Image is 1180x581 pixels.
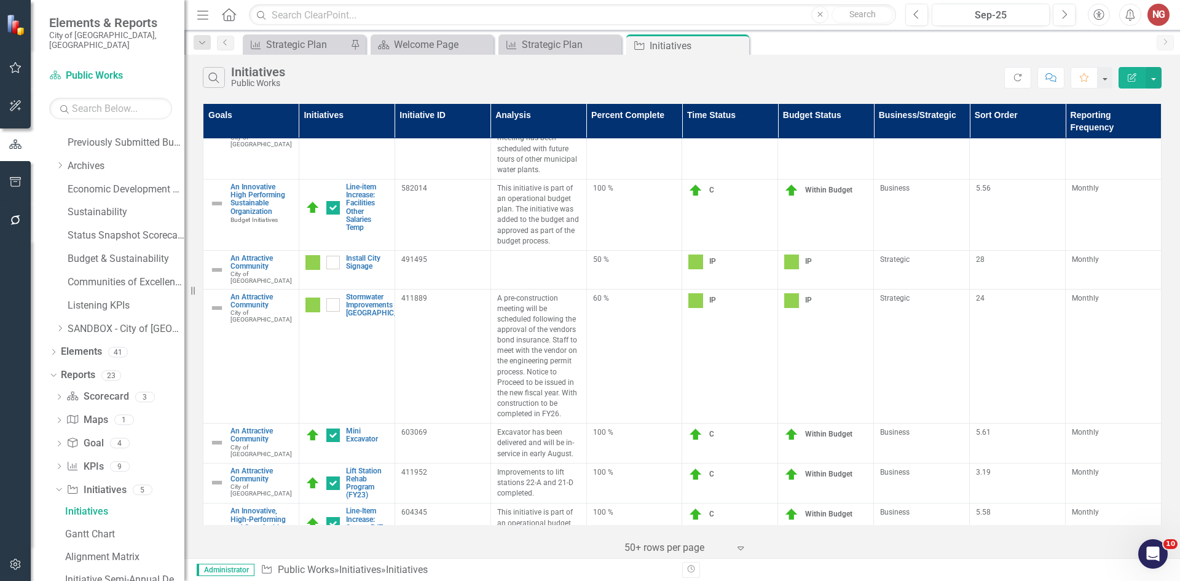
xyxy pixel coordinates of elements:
[976,294,985,302] span: 24
[593,183,676,194] div: 100 %
[874,250,970,289] td: Double-Click to Edit
[778,179,874,250] td: Double-Click to Edit
[976,508,991,516] span: 5.58
[203,250,299,289] td: Double-Click to Edit Right Click for Context Menu
[970,504,1066,575] td: Double-Click to Edit
[976,255,985,264] span: 28
[299,250,395,289] td: Double-Click to Edit Right Click for Context Menu
[497,293,580,420] p: A pre-construction meeting will be scheduled following the approval of the vendors bond insurance...
[1072,507,1155,518] div: Monthly
[709,430,714,438] span: C
[339,564,381,575] a: Initiatives
[490,463,586,504] td: Double-Click to Edit
[210,301,224,315] img: Not Defined
[401,183,484,194] div: 582014
[249,4,896,26] input: Search ClearPoint...
[688,467,703,482] img: C
[1066,504,1162,575] td: Double-Click to Edit
[135,392,155,402] div: 3
[970,289,1066,424] td: Double-Click to Edit
[490,424,586,463] td: Double-Click to Edit
[709,296,716,304] span: IP
[650,38,746,53] div: Initiatives
[68,159,184,173] a: Archives
[230,255,293,271] a: An Attractive Community
[346,255,388,271] a: Install City Signage
[1066,179,1162,250] td: Double-Click to Edit
[784,293,799,308] img: IP
[874,463,970,504] td: Double-Click to Edit
[593,255,676,265] div: 50 %
[1072,293,1155,304] div: Monthly
[970,250,1066,289] td: Double-Click to Edit
[682,250,778,289] td: Double-Click to Edit
[593,507,676,518] div: 100 %
[203,463,299,504] td: Double-Click to Edit Right Click for Context Menu
[490,250,586,289] td: Double-Click to Edit
[849,9,876,19] span: Search
[210,263,224,277] img: Not Defined
[593,467,676,478] div: 100 %
[386,564,428,575] div: Initiatives
[880,184,910,192] span: Business
[682,463,778,504] td: Double-Click to Edit
[682,289,778,424] td: Double-Click to Edit
[1066,250,1162,289] td: Double-Click to Edit
[61,368,95,382] a: Reports
[682,504,778,575] td: Double-Click to Edit
[805,510,852,519] span: Within Budget
[874,289,970,424] td: Double-Click to Edit
[66,390,128,404] a: Scorecard
[346,427,388,443] a: Mini Excavator
[778,463,874,504] td: Double-Click to Edit
[49,15,172,30] span: Elements & Reports
[299,504,395,575] td: Double-Click to Edit Right Click for Context Menu
[976,468,991,476] span: 3.19
[66,460,103,474] a: KPIs
[401,467,484,478] div: 411952
[805,186,852,194] span: Within Budget
[490,289,586,424] td: Double-Click to Edit
[682,424,778,463] td: Double-Click to Edit
[1066,424,1162,463] td: Double-Click to Edit
[68,136,184,150] a: Previously Submitted Budget Initiatives
[586,289,682,424] td: Double-Click to Edit
[805,257,812,266] span: IP
[231,65,285,79] div: Initiatives
[110,438,130,449] div: 4
[230,183,293,216] a: An Innovative High Performing Sustainable Organization
[133,484,152,495] div: 5
[709,510,714,519] span: C
[593,293,676,304] div: 60 %
[203,289,299,424] td: Double-Click to Edit Right Click for Context Menu
[874,504,970,575] td: Double-Click to Edit
[805,296,812,304] span: IP
[880,428,910,437] span: Business
[299,289,395,424] td: Double-Click to Edit Right Click for Context Menu
[880,468,910,476] span: Business
[1072,427,1155,438] div: Monthly
[299,179,395,250] td: Double-Click to Edit Right Click for Context Menu
[805,430,852,438] span: Within Budget
[874,179,970,250] td: Double-Click to Edit
[203,179,299,250] td: Double-Click to Edit Right Click for Context Menu
[110,461,130,472] div: 9
[688,427,703,442] img: C
[68,205,184,219] a: Sustainability
[230,483,292,497] span: City of [GEOGRAPHIC_DATA]
[49,69,172,83] a: Public Works
[497,467,580,499] p: Improvements to lift stations 22-A and 21-D completed.
[688,255,703,269] img: IP
[230,309,292,323] span: City of [GEOGRAPHIC_DATA]
[880,508,910,516] span: Business
[305,428,320,443] img: C
[784,427,799,442] img: Within Budget
[784,255,799,269] img: IP
[346,183,388,232] a: Line-item Increase: Facilities Other Salaries Temp
[197,564,254,576] span: Administrator
[784,507,799,522] img: Within Budget
[210,196,224,211] img: Not Defined
[68,275,184,290] a: Communities of Excellence
[1147,4,1170,26] button: NG
[688,507,703,522] img: C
